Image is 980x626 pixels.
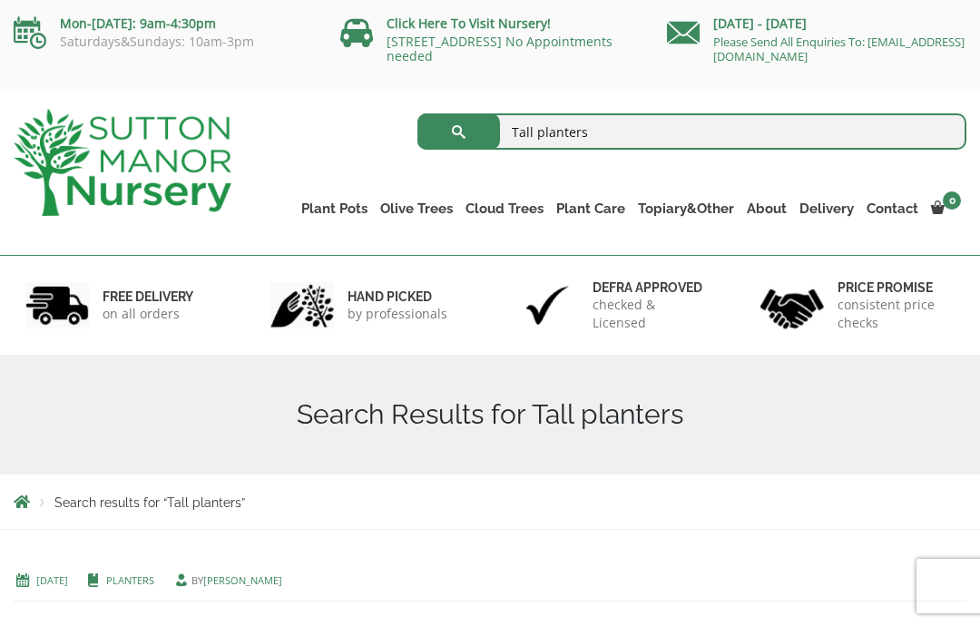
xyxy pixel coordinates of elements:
[203,573,282,587] a: [PERSON_NAME]
[459,196,550,221] a: Cloud Trees
[760,278,824,333] img: 4.jpg
[14,34,313,49] p: Saturdays&Sundays: 10am-3pm
[838,296,955,332] p: consistent price checks
[387,15,551,32] a: Click Here To Visit Nursery!
[943,191,961,210] span: 0
[348,305,447,323] p: by professionals
[550,196,632,221] a: Plant Care
[925,196,966,221] a: 0
[387,33,612,64] a: [STREET_ADDRESS] No Appointments needed
[172,573,282,587] span: by
[270,282,334,328] img: 2.jpg
[14,494,966,509] nav: Breadcrumbs
[25,282,89,328] img: 1.jpg
[713,34,965,64] a: Please Send All Enquiries To: [EMAIL_ADDRESS][DOMAIN_NAME]
[515,282,579,328] img: 3.jpg
[593,296,710,332] p: checked & Licensed
[632,196,740,221] a: Topiary&Other
[54,495,245,510] span: Search results for “Tall planters”
[740,196,793,221] a: About
[374,196,459,221] a: Olive Trees
[14,13,313,34] p: Mon-[DATE]: 9am-4:30pm
[593,279,710,296] h6: Defra approved
[417,113,966,150] input: Search...
[14,398,966,431] h1: Search Results for Tall planters
[667,13,966,34] p: [DATE] - [DATE]
[838,279,955,296] h6: Price promise
[103,305,193,323] p: on all orders
[14,109,231,216] img: logo
[36,573,68,587] a: [DATE]
[793,196,860,221] a: Delivery
[106,573,154,587] a: Planters
[295,196,374,221] a: Plant Pots
[860,196,925,221] a: Contact
[103,289,193,305] h6: FREE DELIVERY
[348,289,447,305] h6: hand picked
